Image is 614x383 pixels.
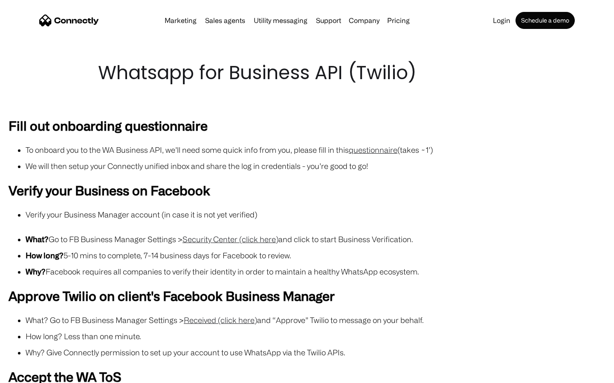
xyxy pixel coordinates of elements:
div: Company [349,14,379,26]
li: To onboard you to the WA Business API, we’ll need some quick info from you, please fill in this (... [26,144,605,156]
li: 5-10 mins to complete, 7-14 business days for Facebook to review. [26,249,605,261]
li: Why? Give Connectly permission to set up your account to use WhatsApp via the Twilio APIs. [26,346,605,358]
a: questionnaire [349,146,397,154]
strong: What? [26,235,49,243]
li: What? Go to FB Business Manager Settings > and “Approve” Twilio to message on your behalf. [26,314,605,326]
strong: Verify your Business on Facebook [9,183,210,197]
strong: Fill out onboarding questionnaire [9,118,208,133]
strong: Approve Twilio on client's Facebook Business Manager [9,289,335,303]
a: Utility messaging [250,17,311,24]
a: Login [489,17,514,24]
a: Sales agents [202,17,249,24]
li: Facebook requires all companies to verify their identity in order to maintain a healthy WhatsApp ... [26,266,605,277]
aside: Language selected: English [9,368,51,380]
a: Pricing [384,17,413,24]
a: Security Center (click here) [182,235,278,243]
ul: Language list [17,368,51,380]
li: How long? Less than one minute. [26,330,605,342]
li: Verify your Business Manager account (in case it is not yet verified) [26,209,605,220]
a: Schedule a demo [516,12,575,29]
strong: Why? [26,267,46,276]
a: Received (click here) [184,316,257,324]
strong: How long? [26,251,64,260]
a: Support [313,17,345,24]
a: Marketing [161,17,200,24]
li: Go to FB Business Manager Settings > and click to start Business Verification. [26,233,605,245]
h1: Whatsapp for Business API (Twilio) [98,60,516,86]
li: We will then setup your Connectly unified inbox and share the log in credentials - you’re good to... [26,160,605,172]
